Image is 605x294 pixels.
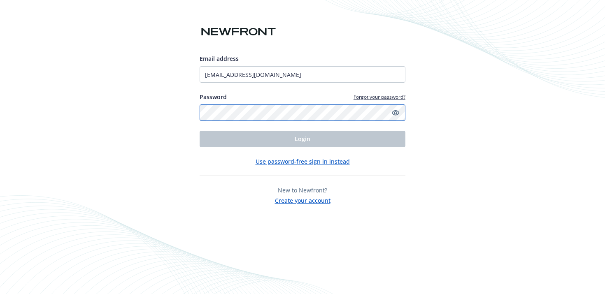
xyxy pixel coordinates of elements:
[278,186,327,194] span: New to Newfront?
[200,131,405,147] button: Login
[200,93,227,101] label: Password
[200,66,405,83] input: Enter your email
[354,93,405,100] a: Forgot your password?
[200,55,239,63] span: Email address
[391,108,400,118] a: Show password
[200,104,405,121] input: Enter your password
[200,25,277,39] img: Newfront logo
[275,194,330,205] button: Create your account
[295,135,310,143] span: Login
[256,157,350,166] button: Use password-free sign in instead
